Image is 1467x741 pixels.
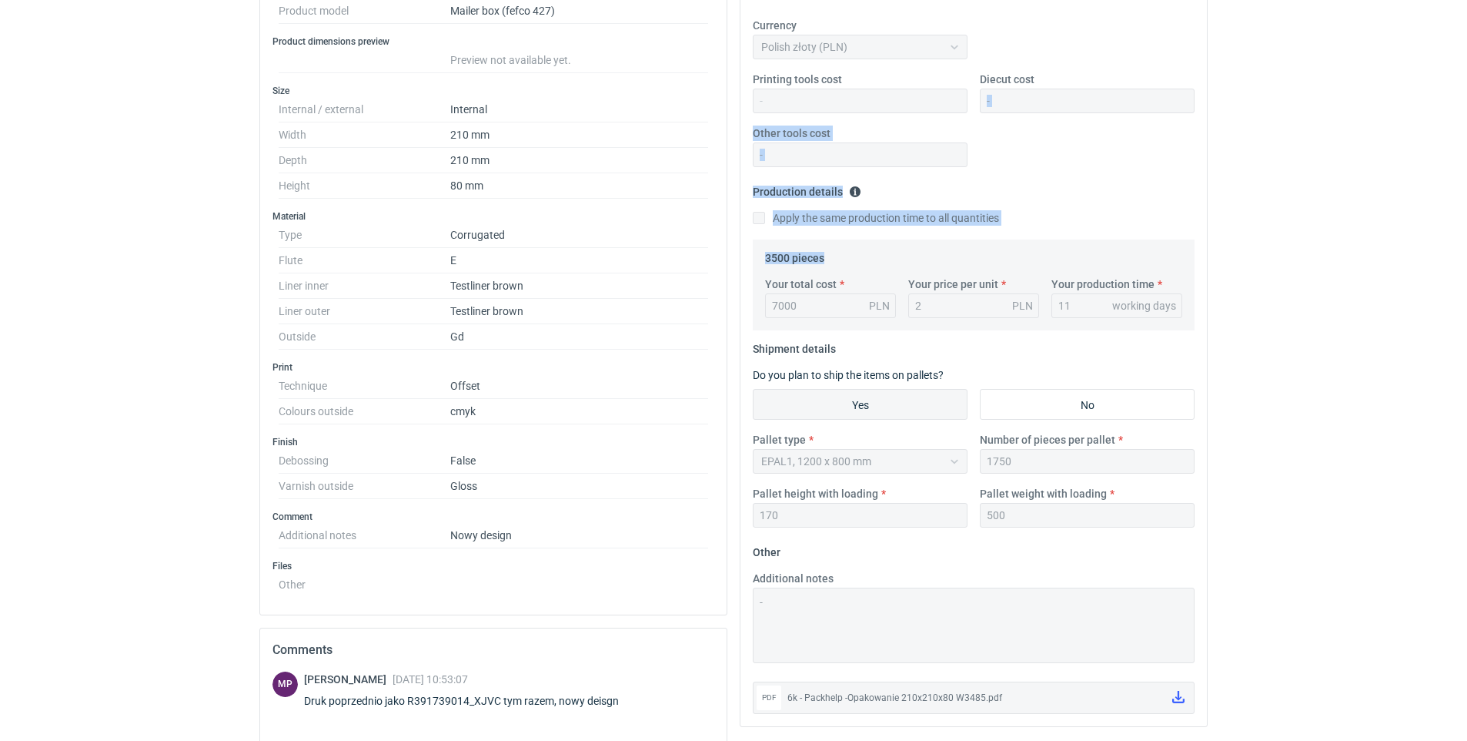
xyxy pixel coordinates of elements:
[753,126,830,141] label: Other tools cost
[279,399,450,424] dt: Colours outside
[272,210,714,223] h3: Material
[787,690,1160,706] div: 6k - Packhelp -Opakowanie 210x210x80 W3485.pdf
[450,97,708,122] dd: Internal
[279,122,450,148] dt: Width
[272,361,714,374] h3: Print
[450,523,708,548] dd: Nowy design
[272,672,298,697] div: Michał Palasek
[753,72,842,87] label: Printing tools cost
[393,673,468,686] span: [DATE] 10:53:07
[980,432,1115,448] label: Number of pieces per pallet
[450,173,708,199] dd: 80 mm
[765,277,837,292] label: Your total cost
[450,299,708,324] dd: Testliner brown
[279,374,450,399] dt: Technique
[450,248,708,273] dd: E
[753,486,878,501] label: Pallet height with loading
[450,324,708,350] dd: Gd
[279,248,450,273] dt: Flute
[450,374,708,399] dd: Offset
[304,673,393,686] span: [PERSON_NAME]
[279,223,450,248] dt: Type
[279,324,450,350] dt: Outside
[279,148,450,173] dt: Depth
[450,399,708,424] dd: cmyk
[1051,277,1155,292] label: Your production time
[753,432,806,448] label: Pallet type
[450,273,708,299] dd: Testliner brown
[450,122,708,148] dd: 210 mm
[450,448,708,474] dd: False
[272,511,714,523] h3: Comment
[279,97,450,122] dt: Internal / external
[272,35,714,48] h3: Product dimensions preview
[753,588,1195,663] textarea: -
[279,474,450,499] dt: Varnish outside
[908,277,998,292] label: Your price per unit
[753,337,836,355] legend: Shipment details
[304,693,637,709] div: Druk poprzednio jako R391739014_XJVC tym razem, nowy deisgn
[753,571,834,586] label: Additional notes
[272,560,714,572] h3: Files
[753,369,944,381] label: Do you plan to ship the items on pallets?
[272,672,298,697] figcaption: MP
[279,173,450,199] dt: Height
[279,299,450,324] dt: Liner outer
[272,641,714,659] h2: Comments
[450,223,708,248] dd: Corrugated
[980,486,1107,501] label: Pallet weight with loading
[757,686,781,710] div: pdf
[279,273,450,299] dt: Liner inner
[450,148,708,173] dd: 210 mm
[450,54,571,66] span: Preview not available yet.
[279,572,450,591] dt: Other
[753,18,797,33] label: Currency
[272,436,714,448] h3: Finish
[980,72,1034,87] label: Diecut cost
[1112,298,1176,313] div: working days
[279,523,450,548] dt: Additional notes
[1012,298,1033,313] div: PLN
[765,246,824,264] legend: 3500 pieces
[753,210,999,226] label: Apply the same production time to all quantities
[753,179,861,198] legend: Production details
[753,540,780,558] legend: Other
[450,474,708,499] dd: Gloss
[869,298,890,313] div: PLN
[279,448,450,474] dt: Debossing
[272,85,714,97] h3: Size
